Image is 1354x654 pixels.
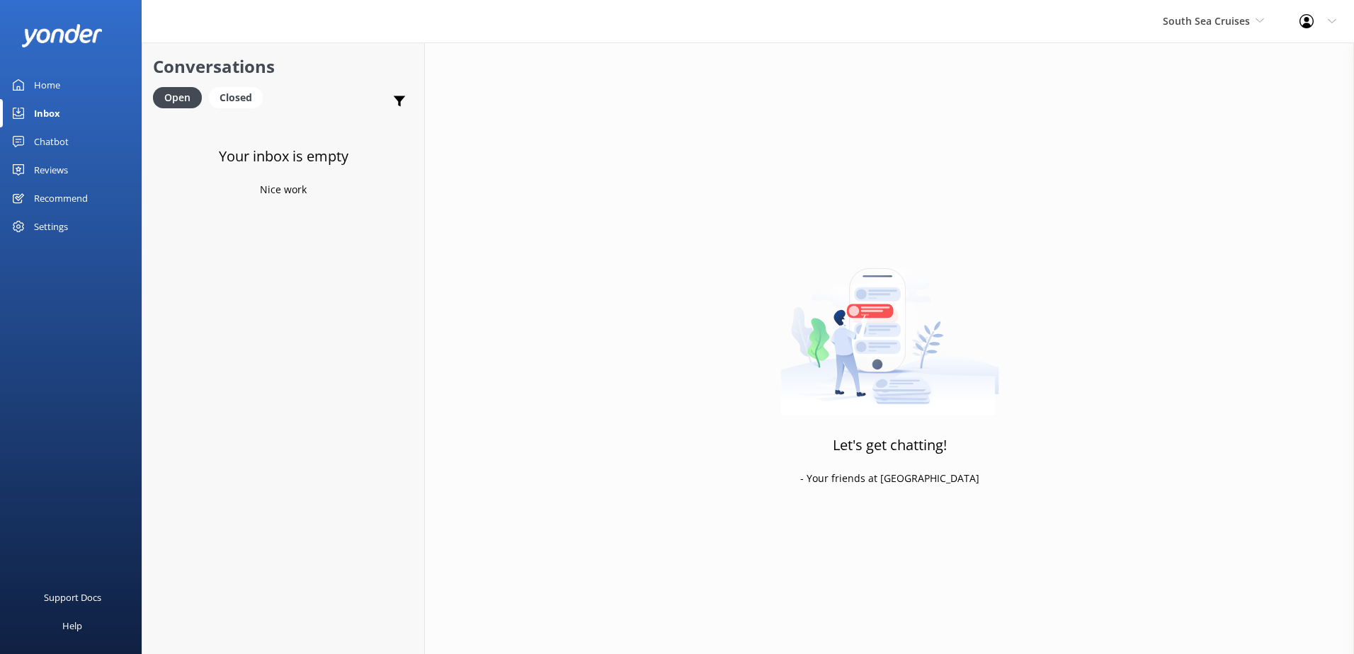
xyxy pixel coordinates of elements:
[153,87,202,108] div: Open
[219,145,348,168] h3: Your inbox is empty
[153,53,414,80] h2: Conversations
[780,239,999,415] img: artwork of a man stealing a conversation from at giant smartphone
[62,612,82,640] div: Help
[209,89,270,105] a: Closed
[800,471,979,486] p: - Your friends at [GEOGRAPHIC_DATA]
[153,89,209,105] a: Open
[209,87,263,108] div: Closed
[34,99,60,127] div: Inbox
[34,184,88,212] div: Recommend
[21,24,103,47] img: yonder-white-logo.png
[34,127,69,156] div: Chatbot
[1163,14,1250,28] span: South Sea Cruises
[833,434,947,457] h3: Let's get chatting!
[34,71,60,99] div: Home
[34,212,68,241] div: Settings
[260,182,307,197] p: Nice work
[34,156,68,184] div: Reviews
[44,583,101,612] div: Support Docs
